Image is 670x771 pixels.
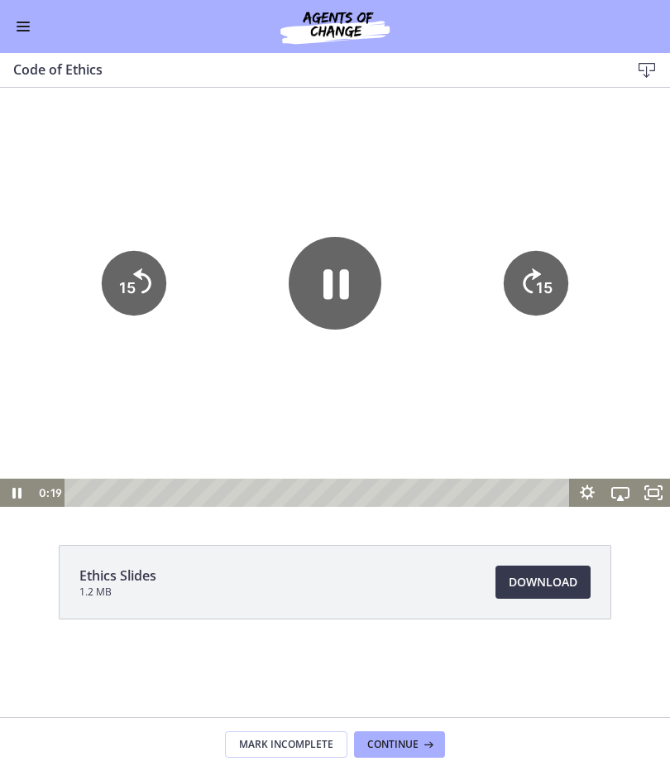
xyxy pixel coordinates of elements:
[119,191,136,209] tspan: 15
[289,149,381,242] button: Pause
[79,585,156,599] span: 1.2 MB
[367,738,419,751] span: Continue
[225,731,347,758] button: Mark Incomplete
[13,60,604,80] h3: Code of Ethics
[509,572,577,592] span: Download
[77,391,562,419] div: Playbar
[604,391,637,419] button: Airplay
[536,191,553,209] tspan: 15
[571,391,604,419] button: Show settings menu
[504,163,568,228] button: Skip ahead 15 seconds
[637,391,670,419] button: Fullscreen
[495,566,591,599] a: Download
[239,738,333,751] span: Mark Incomplete
[236,7,434,46] img: Agents of Change Social Work Test Prep
[79,566,156,585] span: Ethics Slides
[102,163,166,228] button: Skip back 15 seconds
[13,17,33,36] button: Enable menu
[354,731,445,758] button: Continue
